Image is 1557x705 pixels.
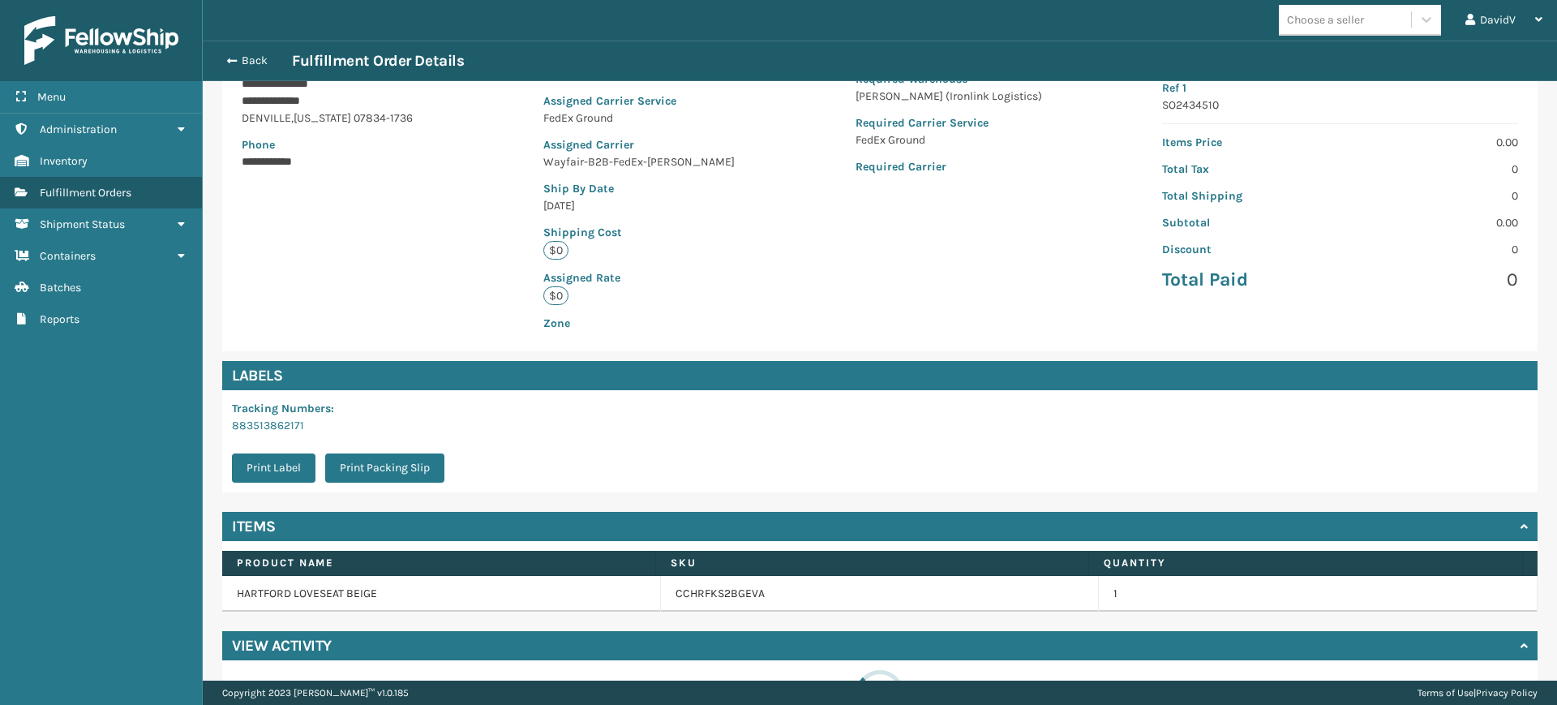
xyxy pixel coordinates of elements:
p: 0 [1350,268,1518,292]
p: Assigned Carrier Service [543,92,735,110]
p: [DATE] [543,197,735,214]
h3: Fulfillment Order Details [292,51,464,71]
p: SO2434510 [1162,97,1518,114]
span: Batches [40,281,81,294]
p: Wayfair-B2B-FedEx-[PERSON_NAME] [543,153,735,170]
span: Containers [40,249,96,263]
div: Choose a seller [1287,11,1364,28]
p: 0 [1350,241,1518,258]
div: | [1418,681,1538,705]
p: Required Carrier Service [856,114,1042,131]
h4: View Activity [232,636,332,656]
p: Ship By Date [543,180,735,197]
p: FedEx Ground [856,131,1042,148]
p: $0 [543,286,568,305]
h4: Labels [222,361,1538,390]
a: Privacy Policy [1476,687,1538,699]
p: Subtotal [1162,214,1330,231]
p: 0.00 [1350,134,1518,151]
span: 07834-1736 [354,111,413,125]
p: FedEx Ground [543,110,735,127]
p: Phone [242,136,423,153]
p: Required Carrier [856,158,1042,175]
span: Menu [37,90,66,104]
p: Total Shipping [1162,187,1330,204]
p: Assigned Carrier [543,136,735,153]
label: SKU [671,556,1074,570]
label: Quantity [1104,556,1508,570]
span: Fulfillment Orders [40,186,131,200]
p: $0 [543,241,568,260]
span: Inventory [40,154,88,168]
p: Total Tax [1162,161,1330,178]
span: Shipment Status [40,217,125,231]
p: [PERSON_NAME] (Ironlink Logistics) [856,88,1042,105]
span: DENVILLE [242,111,291,125]
a: CCHRFKS2BGEVA [676,586,765,602]
span: , [291,111,294,125]
p: Ref 1 [1162,80,1518,97]
p: Copyright 2023 [PERSON_NAME]™ v 1.0.185 [222,681,409,705]
span: Tracking Numbers : [232,402,334,415]
p: Shipping Cost [543,224,735,241]
p: Items Price [1162,134,1330,151]
img: logo [24,16,178,65]
p: Assigned Rate [543,269,735,286]
p: Zone [543,315,735,332]
a: 883513862171 [232,419,304,432]
p: Total Paid [1162,268,1330,292]
p: 0 [1350,161,1518,178]
button: Print Packing Slip [325,454,444,483]
a: Terms of Use [1418,687,1473,699]
td: 1 [1099,576,1538,612]
p: 0.00 [1350,214,1518,231]
span: Administration [40,123,117,136]
button: Print Label [232,454,315,483]
label: Product Name [237,556,641,570]
td: HARTFORD LOVESEAT BEIGE [222,576,661,612]
p: Discount [1162,241,1330,258]
button: Back [217,54,292,68]
p: 0 [1350,187,1518,204]
span: [US_STATE] [294,111,351,125]
span: Reports [40,312,79,326]
h4: Items [232,517,276,536]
